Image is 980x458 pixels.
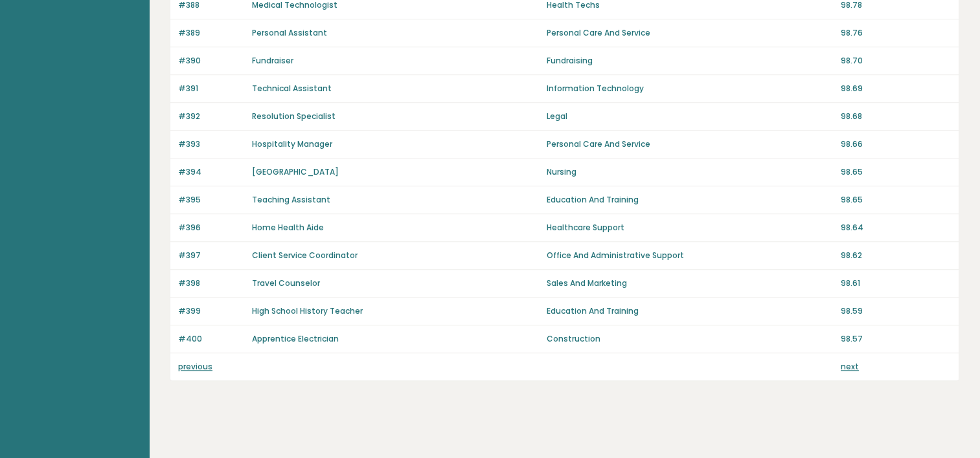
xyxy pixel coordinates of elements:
[546,250,832,261] p: Office And Administrative Support
[178,166,244,178] p: #394
[252,333,339,344] a: Apprentice Electrician
[252,138,332,149] a: Hospitality Manager
[252,111,336,122] a: Resolution Specialist
[252,250,358,261] a: Client Service Coordinator
[252,194,330,205] a: Teaching Assistant
[178,111,244,122] p: #392
[178,194,244,206] p: #395
[252,278,320,289] a: Travel Counselor
[178,278,244,289] p: #398
[546,166,832,178] p: Nursing
[252,222,324,233] a: Home Health Aide
[178,55,244,67] p: #390
[252,166,339,177] a: [GEOGRAPHIC_DATA]
[841,305,951,317] p: 98.59
[178,361,212,372] a: previous
[841,166,951,178] p: 98.65
[841,194,951,206] p: 98.65
[178,305,244,317] p: #399
[178,222,244,234] p: #396
[546,138,832,150] p: Personal Care And Service
[546,194,832,206] p: Education And Training
[546,111,832,122] p: Legal
[546,305,832,317] p: Education And Training
[841,83,951,94] p: 98.69
[841,278,951,289] p: 98.61
[546,278,832,289] p: Sales And Marketing
[546,83,832,94] p: Information Technology
[841,27,951,39] p: 98.76
[546,55,832,67] p: Fundraising
[252,305,363,316] a: High School History Teacher
[546,27,832,39] p: Personal Care And Service
[178,138,244,150] p: #393
[178,250,244,261] p: #397
[546,333,832,345] p: Construction
[841,250,951,261] p: 98.62
[841,111,951,122] p: 98.68
[252,27,327,38] a: Personal Assistant
[252,55,293,66] a: Fundraiser
[178,333,244,345] p: #400
[252,83,332,94] a: Technical Assistant
[841,361,859,372] a: next
[178,83,244,94] p: #391
[546,222,832,234] p: Healthcare Support
[841,138,951,150] p: 98.66
[178,27,244,39] p: #389
[841,55,951,67] p: 98.70
[841,222,951,234] p: 98.64
[841,333,951,345] p: 98.57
